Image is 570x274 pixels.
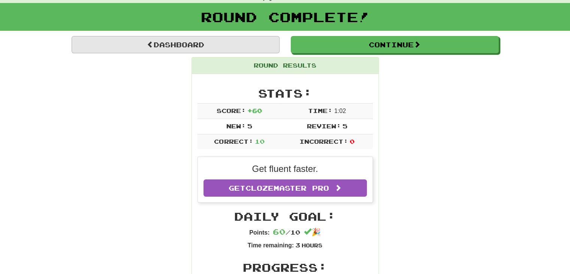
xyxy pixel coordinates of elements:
span: Correct: [214,138,253,145]
strong: Time remaining: [248,242,294,248]
span: New: [226,122,246,129]
span: 0 [350,138,355,145]
span: Incorrect: [299,138,348,145]
h2: Daily Goal: [197,210,373,223]
span: + 60 [247,107,262,114]
p: Get fluent faster. [203,163,367,175]
strong: Points: [249,229,269,236]
h2: Stats: [197,87,373,99]
span: 5 [247,122,252,129]
span: 60 [273,227,286,236]
span: Clozemaster Pro [245,184,329,192]
a: Dashboard [72,36,280,53]
span: 3 [295,241,300,248]
span: Time: [308,107,332,114]
small: Hours [302,242,322,248]
h2: Progress: [197,261,373,274]
span: 1 : 0 2 [334,108,346,114]
a: GetClozemaster Pro [203,179,367,197]
span: 🎉 [304,228,321,236]
span: Score: [217,107,246,114]
span: / 10 [273,229,300,236]
span: 10 [255,138,265,145]
div: Round Results [192,57,379,74]
span: Review: [307,122,341,129]
span: 5 [343,122,347,129]
h1: Round Complete! [3,9,567,24]
button: Continue [291,36,499,53]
